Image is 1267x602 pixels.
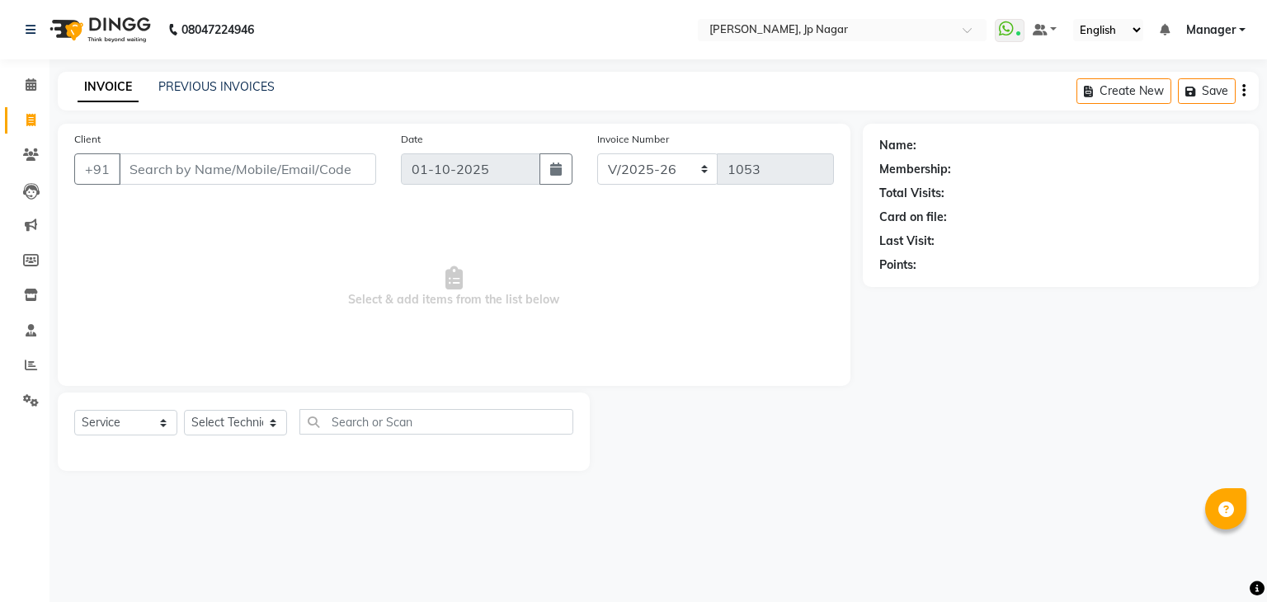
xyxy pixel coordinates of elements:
[1076,78,1171,104] button: Create New
[597,132,669,147] label: Invoice Number
[119,153,376,185] input: Search by Name/Mobile/Email/Code
[181,7,254,53] b: 08047224946
[74,132,101,147] label: Client
[879,185,944,202] div: Total Visits:
[879,233,935,250] div: Last Visit:
[299,409,573,435] input: Search or Scan
[78,73,139,102] a: INVOICE
[879,137,916,154] div: Name:
[158,79,275,94] a: PREVIOUS INVOICES
[42,7,155,53] img: logo
[1198,536,1251,586] iframe: chat widget
[879,161,951,178] div: Membership:
[1178,78,1236,104] button: Save
[879,209,947,226] div: Card on file:
[1186,21,1236,39] span: Manager
[401,132,423,147] label: Date
[74,153,120,185] button: +91
[879,256,916,274] div: Points:
[74,205,834,369] span: Select & add items from the list below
